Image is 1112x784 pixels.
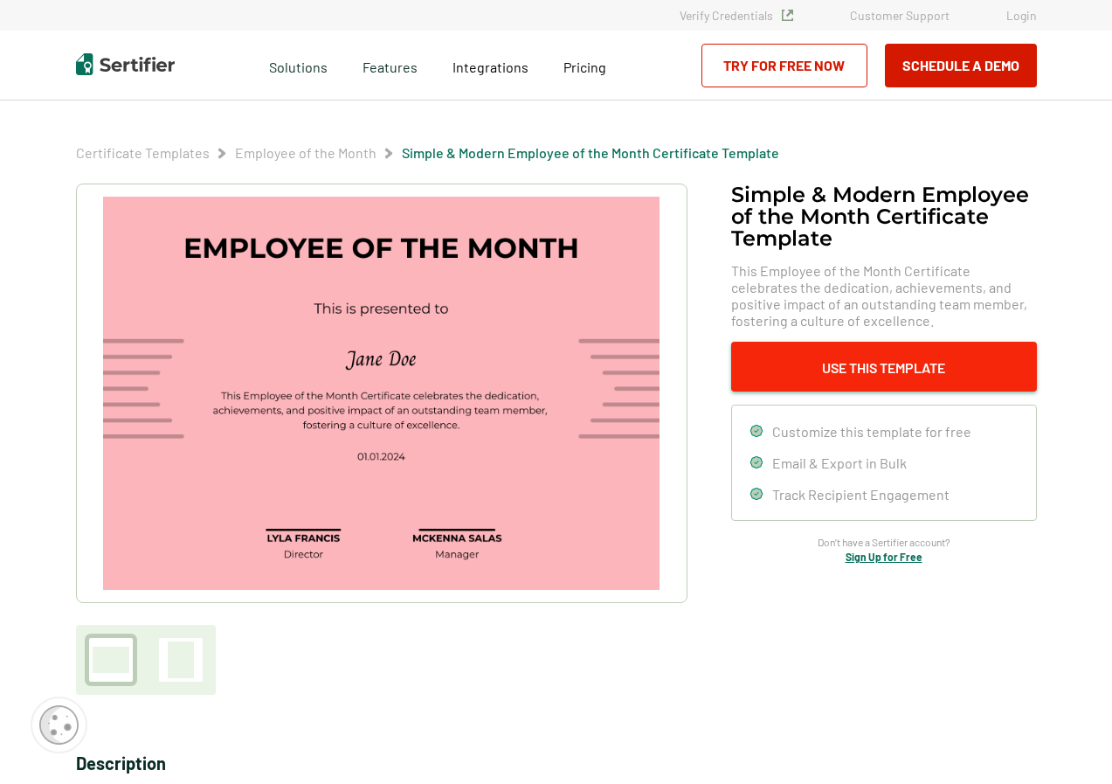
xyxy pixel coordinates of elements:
[818,534,950,551] span: Don’t have a Sertifier account?
[731,262,1037,329] span: This Employee of the Month Certificate celebrates the dedication, achievements, and positive impa...
[772,423,971,440] span: Customize this template for free
[76,144,210,162] span: Certificate Templates
[452,54,528,76] a: Integrations
[76,753,166,774] span: Description
[363,54,418,76] span: Features
[235,144,376,162] span: Employee of the Month
[850,8,950,23] a: Customer Support
[782,10,793,21] img: Verified
[731,184,1037,249] h1: Simple & Modern Employee of the Month Certificate Template
[563,59,606,75] span: Pricing
[269,54,328,76] span: Solutions
[772,454,907,471] span: Email & Export in Bulk
[402,144,779,161] a: Simple & Modern Employee of the Month Certificate Template
[235,144,376,161] a: Employee of the Month
[680,8,793,23] a: Verify Credentials
[452,59,528,75] span: Integrations
[39,705,79,745] img: Cookie Popup Icon
[76,144,779,162] div: Breadcrumb
[402,144,779,162] span: Simple & Modern Employee of the Month Certificate Template
[563,54,606,76] a: Pricing
[1025,700,1112,784] iframe: Chat Widget
[76,144,210,161] a: Certificate Templates
[846,551,922,563] a: Sign Up for Free
[103,197,659,590] img: Simple & Modern Employee of the Month Certificate Template
[885,44,1037,87] button: Schedule a Demo
[1006,8,1037,23] a: Login
[731,342,1037,392] button: Use This Template
[701,44,867,87] a: Try for Free Now
[76,53,175,75] img: Sertifier | Digital Credentialing Platform
[772,486,950,503] span: Track Recipient Engagement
